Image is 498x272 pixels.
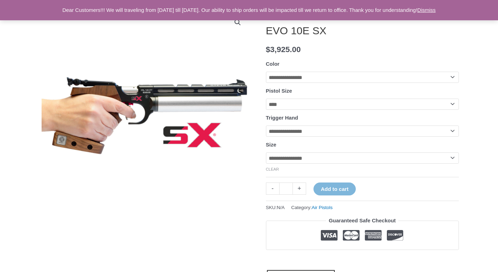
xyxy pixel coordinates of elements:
span: $ [266,45,270,54]
h1: EVO 10E SX [266,24,459,37]
label: Pistol Size [266,88,292,94]
span: SKU: [266,203,285,212]
input: Product quantity [279,182,293,195]
iframe: Customer reviews powered by Trustpilot [266,255,459,264]
label: Size [266,142,276,148]
label: Color [266,61,280,67]
span: Category: [291,203,333,212]
a: Dismiss [417,7,436,13]
a: Clear options [266,167,279,171]
legend: Guaranteed Safe Checkout [326,216,399,226]
a: View full-screen image gallery [231,16,244,29]
a: + [293,182,306,195]
label: Trigger Hand [266,115,298,121]
a: Air Pistols [312,205,333,210]
a: - [266,182,279,195]
button: Add to cart [313,182,356,195]
img: EVO 10E SX [39,11,249,221]
span: N/A [277,205,285,210]
bdi: 3,925.00 [266,45,301,54]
